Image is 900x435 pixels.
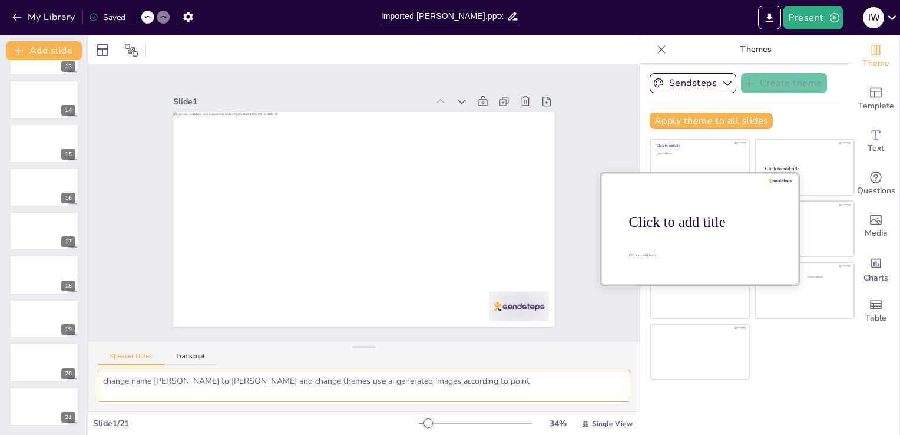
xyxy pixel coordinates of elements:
div: 17 [9,212,79,251]
div: Add a table [852,290,899,332]
div: Layout [93,41,112,60]
span: Single View [592,419,633,429]
button: Transcript [164,352,217,365]
textarea: change name [PERSON_NAME] to [PERSON_NAME] and change themes use ai generated images according to... [98,370,630,402]
div: Click to add body [629,253,777,258]
div: 19 [61,324,75,335]
div: Click to add title [657,144,741,148]
span: Charts [863,272,888,285]
div: 14 [9,80,79,119]
div: Saved [89,12,125,23]
span: Questions [857,184,895,197]
div: Click to add title [762,267,846,271]
button: My Library [9,8,80,27]
span: Template [858,100,894,113]
div: 20 [61,368,75,379]
div: 18 [61,281,75,291]
button: Speaker Notes [98,352,164,365]
div: 15 [61,149,75,160]
div: Add charts and graphs [852,248,899,290]
div: Click to add title [629,214,779,230]
div: 16 [61,193,75,203]
span: Media [865,227,888,240]
div: 21 [9,387,79,426]
button: Apply theme to all slides [650,113,773,129]
div: Click to add text [765,177,843,180]
button: Create theme [741,73,827,93]
p: Themes [671,35,841,64]
div: Click to add title [765,166,843,172]
div: 34 % [544,418,572,429]
div: Click to add text [657,153,741,156]
div: Click to add text [808,276,845,279]
div: I W [863,7,884,28]
div: Slide 1 / 21 [93,418,419,429]
button: Export to PowerPoint [758,6,781,29]
div: Add text boxes [852,120,899,163]
button: I W [863,6,884,29]
div: 15 [9,124,79,163]
button: Add slide [6,41,82,60]
div: 14 [61,105,75,116]
div: Slide 1 [345,213,582,327]
div: Click to add title [762,206,846,210]
div: 17 [61,236,75,247]
span: Text [868,142,884,155]
div: 16 [9,168,79,207]
span: Table [865,312,886,325]
input: Insert title [381,8,507,25]
div: 19 [9,299,79,338]
div: Add ready made slides [852,78,899,120]
span: Theme [862,57,889,70]
button: Present [783,6,842,29]
div: Get real-time input from your audience [852,163,899,205]
span: Position [124,43,138,57]
div: 13 [61,61,75,72]
div: 20 [9,343,79,382]
div: Add images, graphics, shapes or video [852,205,899,248]
div: 18 [9,255,79,294]
div: 21 [61,412,75,423]
button: Sendsteps [650,73,736,93]
div: Change the overall theme [852,35,899,78]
